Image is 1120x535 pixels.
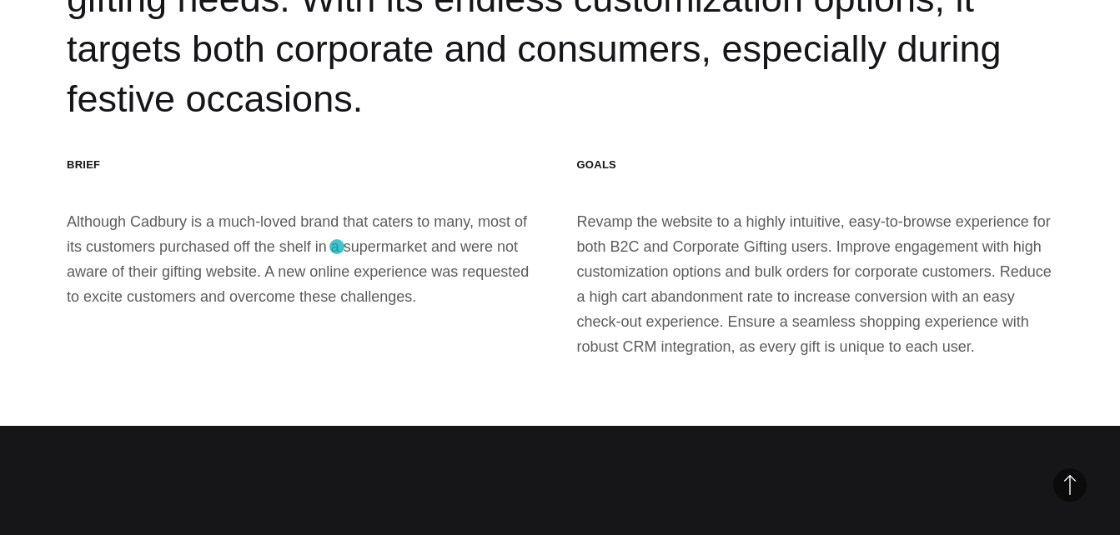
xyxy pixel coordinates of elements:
[67,157,544,172] h3: Brief
[577,157,1054,172] h3: Goals
[577,157,1054,358] div: Revamp the website to a highly intuitive, easy-to-browse experience for both B2C and Corporate Gi...
[1053,468,1087,502] button: Back to Top
[67,157,544,358] div: Although Cadbury is a much-loved brand that caters to many, most of its customers purchased off t...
